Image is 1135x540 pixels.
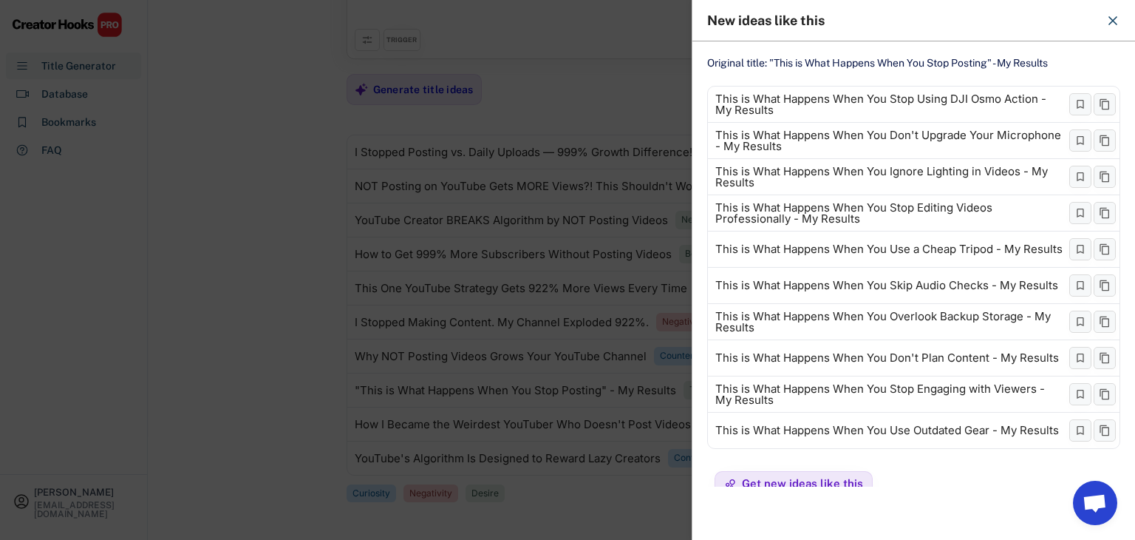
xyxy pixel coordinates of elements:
[1073,481,1117,525] a: Open chat
[707,56,1120,71] div: Original title: "This is What Happens When You Stop Posting" - My Results
[715,471,873,496] button: Get new ideas like this
[715,383,1063,405] div: This is What Happens When You Stop Engaging with Viewers - My Results
[715,202,1063,224] div: This is What Happens When You Stop Editing Videos Professionally - My Results
[715,425,1059,436] div: This is What Happens When You Use Outdated Gear - My Results
[715,311,1063,333] div: This is What Happens When You Overlook Backup Storage - My Results
[715,352,1059,364] div: This is What Happens When You Don't Plan Content - My Results
[715,280,1058,291] div: This is What Happens When You Skip Audio Checks - My Results
[715,243,1063,255] div: This is What Happens When You Use a Cheap Tripod - My Results
[715,166,1063,188] div: This is What Happens When You Ignore Lighting in Videos - My Results
[715,93,1063,115] div: This is What Happens When You Stop Using DJI Osmo Action - My Results
[715,129,1063,152] div: This is What Happens When You Don't Upgrade Your Microphone - My Results
[742,478,863,489] span: Get new ideas like this
[707,14,1097,27] div: New ideas like this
